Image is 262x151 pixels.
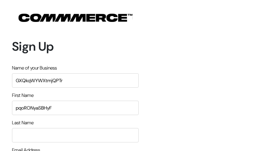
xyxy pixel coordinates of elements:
[12,64,57,72] label: Name of your Business
[18,14,133,22] img: COMMMERCE
[12,119,34,126] label: Last Name
[12,39,139,54] h1: Sign Up
[12,92,34,99] label: First Name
